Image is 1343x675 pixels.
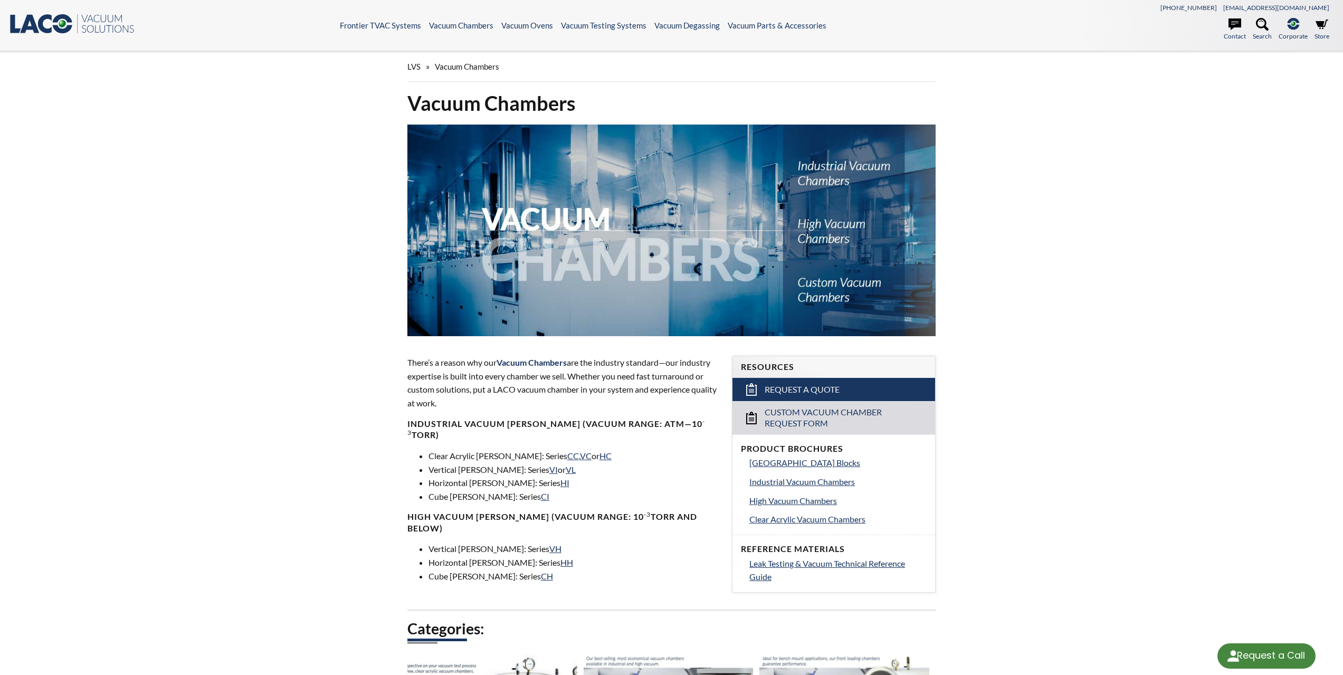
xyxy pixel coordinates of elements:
[560,557,573,567] a: HH
[1225,648,1242,664] img: round button
[1315,18,1329,41] a: Store
[644,510,651,518] sup: -3
[741,362,927,373] h4: Resources
[407,90,936,116] h1: Vacuum Chambers
[749,494,927,508] a: High Vacuum Chambers
[1279,31,1308,41] span: Corporate
[749,512,927,526] a: Clear Acrylic Vacuum Chambers
[580,451,592,461] a: VC
[1253,18,1272,41] a: Search
[429,21,493,30] a: Vacuum Chambers
[749,477,855,487] span: Industrial Vacuum Chambers
[407,52,936,82] div: »
[549,544,561,554] a: VH
[749,514,865,524] span: Clear Acrylic Vacuum Chambers
[1217,643,1316,669] div: Request a Call
[732,401,935,434] a: Custom Vacuum Chamber Request Form
[749,557,927,584] a: Leak Testing & Vacuum Technical Reference Guide
[428,556,719,569] li: Horizontal [PERSON_NAME]: Series
[549,464,558,474] a: VI
[407,511,719,534] h4: High Vacuum [PERSON_NAME] (Vacuum range: 10 Torr and below)
[1224,18,1246,41] a: Contact
[435,62,499,71] span: Vacuum Chambers
[407,419,719,441] h4: Industrial Vacuum [PERSON_NAME] (vacuum range: atm—10 Torr)
[654,21,720,30] a: Vacuum Degassing
[1160,4,1217,12] a: [PHONE_NUMBER]
[599,451,612,461] a: HC
[561,21,646,30] a: Vacuum Testing Systems
[749,558,905,582] span: Leak Testing & Vacuum Technical Reference Guide
[1237,643,1305,668] div: Request a Call
[407,417,705,436] sup: -3
[428,476,719,490] li: Horizontal [PERSON_NAME]: Series
[501,21,553,30] a: Vacuum Ovens
[741,443,927,454] h4: Product Brochures
[749,456,927,470] a: [GEOGRAPHIC_DATA] Blocks
[340,21,421,30] a: Frontier TVAC Systems
[497,357,567,367] span: Vacuum Chambers
[428,463,719,477] li: Vertical [PERSON_NAME]: Series or
[728,21,826,30] a: Vacuum Parts & Accessories
[428,490,719,503] li: Cube [PERSON_NAME]: Series
[566,464,576,474] a: VL
[741,544,927,555] h4: Reference Materials
[1223,4,1329,12] a: [EMAIL_ADDRESS][DOMAIN_NAME]
[407,125,936,336] img: Vacuum Chambers
[732,378,935,401] a: Request a Quote
[749,496,837,506] span: High Vacuum Chambers
[407,619,936,639] h2: Categories:
[567,451,579,461] a: CC
[765,407,907,429] span: Custom Vacuum Chamber Request Form
[541,491,549,501] a: CI
[765,384,840,395] span: Request a Quote
[749,475,927,489] a: Industrial Vacuum Chambers
[407,62,421,71] span: LVS
[407,356,719,410] p: There’s a reason why our are the industry standard—our industry expertise is built into every cha...
[749,458,860,468] span: [GEOGRAPHIC_DATA] Blocks
[428,569,719,583] li: Cube [PERSON_NAME]: Series
[541,571,553,581] a: CH
[428,542,719,556] li: Vertical [PERSON_NAME]: Series
[428,449,719,463] li: Clear Acrylic [PERSON_NAME]: Series , or
[560,478,569,488] a: HI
